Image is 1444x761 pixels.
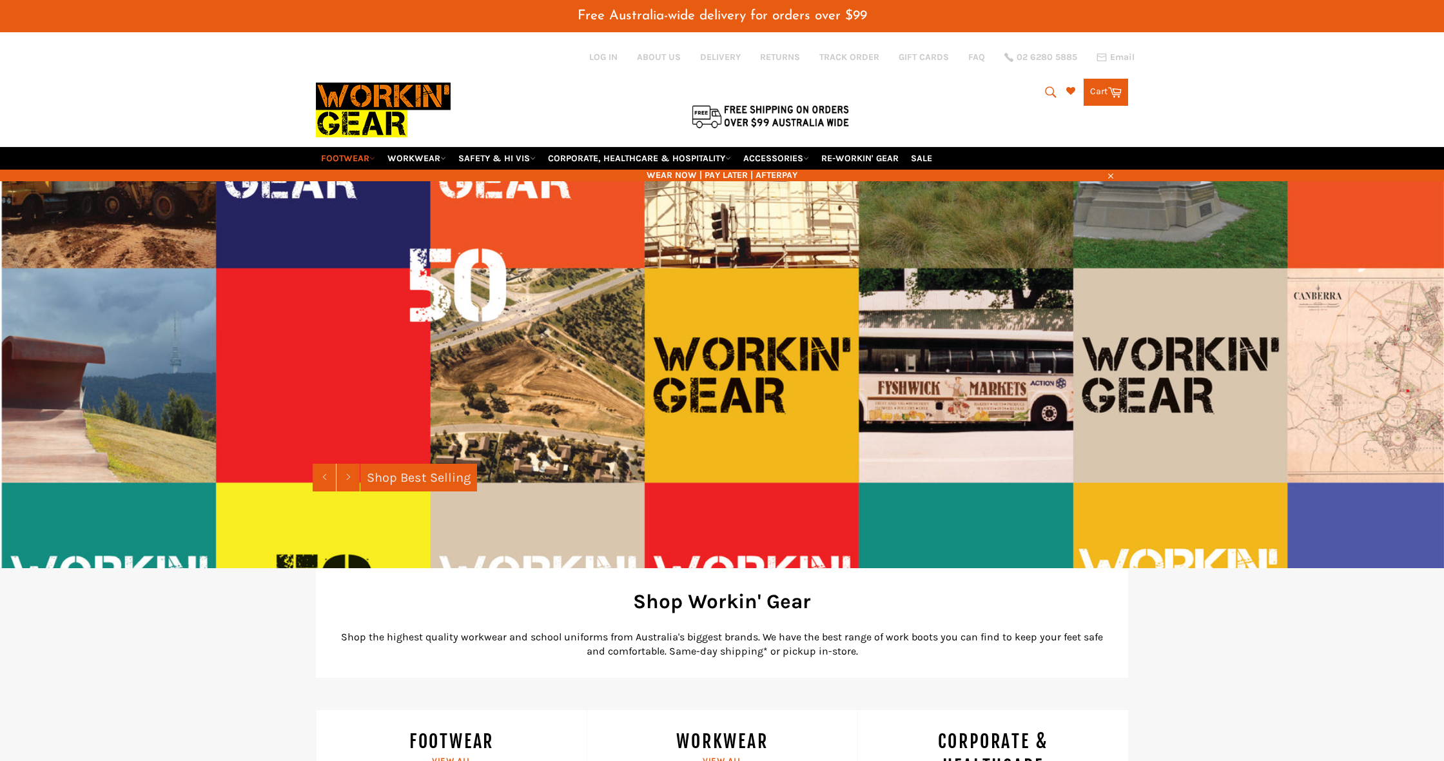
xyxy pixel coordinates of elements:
a: RETURNS [760,51,800,63]
a: 02 6280 5885 [1004,53,1077,62]
a: Cart [1084,79,1128,106]
span: Email [1110,53,1135,62]
span: Free Australia-wide delivery for orders over $99 [578,9,867,23]
a: TRACK ORDER [819,51,879,63]
a: WORKWEAR [382,147,451,170]
a: Shop Best Selling [360,464,477,491]
h2: Shop Workin' Gear [335,588,1109,615]
a: GIFT CARDS [899,51,949,63]
a: SAFETY & HI VIS [453,147,541,170]
a: FAQ [968,51,985,63]
a: RE-WORKIN' GEAR [816,147,904,170]
a: Log in [589,52,618,63]
a: SALE [906,147,937,170]
a: Email [1097,52,1135,63]
span: 02 6280 5885 [1017,53,1077,62]
a: DELIVERY [700,51,741,63]
a: ACCESSORIES [738,147,814,170]
a: FOOTWEAR [316,147,380,170]
img: Workin Gear leaders in Workwear, Safety Boots, PPE, Uniforms. Australia's No.1 in Workwear [316,74,451,146]
p: Shop the highest quality workwear and school uniforms from Australia's biggest brands. We have th... [335,630,1109,658]
span: WEAR NOW | PAY LATER | AFTERPAY [316,169,1128,181]
img: Flat $9.95 shipping Australia wide [690,103,851,130]
a: ABOUT US [637,51,681,63]
a: CORPORATE, HEALTHCARE & HOSPITALITY [543,147,736,170]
